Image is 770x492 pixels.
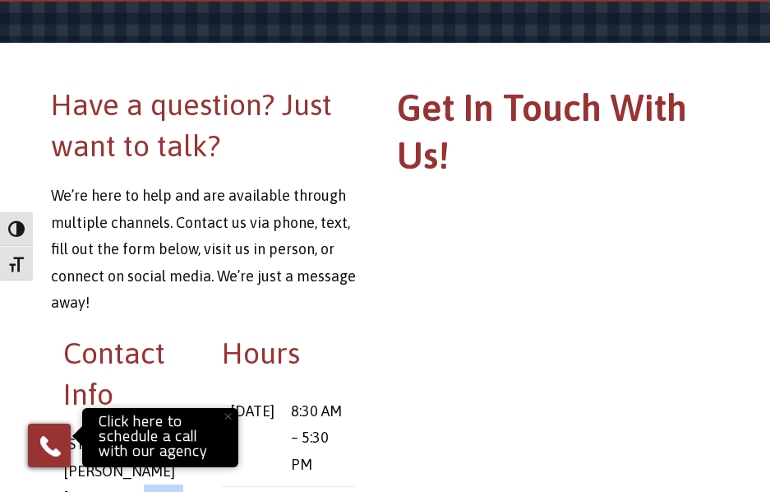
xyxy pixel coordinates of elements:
[51,84,368,167] h2: Have a question? Just want to talk?
[397,84,714,188] h1: Get In Touch With Us!
[51,183,368,316] p: We’re here to help and are available through multiple channels. Contact us via phone, text, fill ...
[222,332,356,374] h2: Hours
[210,398,246,434] button: Close
[222,390,283,487] td: [DATE]
[86,412,234,463] p: Click here to schedule a call with our agency
[63,332,197,415] h2: Contact Info
[291,402,342,473] time: 8:30 AM – 5:30 PM
[37,433,63,459] img: Phone icon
